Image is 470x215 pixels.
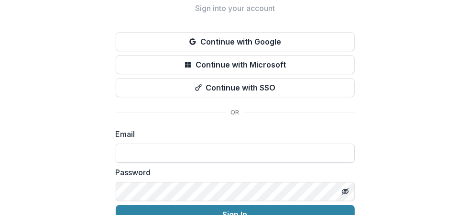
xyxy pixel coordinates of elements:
[116,32,355,51] button: Continue with Google
[116,128,349,140] label: Email
[116,4,355,13] h2: Sign into your account
[116,78,355,97] button: Continue with SSO
[116,55,355,74] button: Continue with Microsoft
[338,184,353,199] button: Toggle password visibility
[116,167,349,178] label: Password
